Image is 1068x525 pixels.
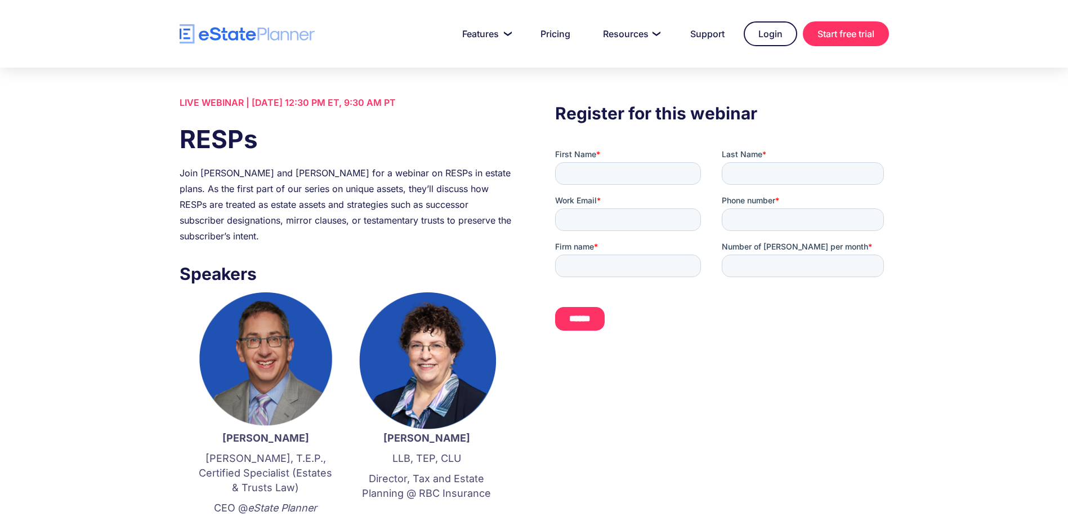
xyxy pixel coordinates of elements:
[248,502,317,514] em: eState Planner
[677,23,738,45] a: Support
[180,122,513,157] h1: RESPs
[358,506,496,521] p: ‍
[383,432,470,444] strong: [PERSON_NAME]
[180,24,315,44] a: home
[180,261,513,287] h3: Speakers
[358,471,496,501] p: Director, Tax and Estate Planning @ RBC Insurance
[744,21,797,46] a: Login
[555,100,888,126] h3: Register for this webinar
[196,451,335,495] p: [PERSON_NAME], T.E.P., Certified Specialist (Estates & Trusts Law)
[196,501,335,515] p: CEO @
[180,95,513,110] div: LIVE WEBINAR | [DATE] 12:30 PM ET, 9:30 AM PT
[803,21,889,46] a: Start free trial
[527,23,584,45] a: Pricing
[449,23,521,45] a: Features
[222,432,309,444] strong: [PERSON_NAME]
[358,451,496,466] p: LLB, TEP, CLU
[589,23,671,45] a: Resources
[180,165,513,244] div: Join [PERSON_NAME] and [PERSON_NAME] for a webinar on RESPs in estate plans. As the first part of...
[555,149,888,350] iframe: Form 0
